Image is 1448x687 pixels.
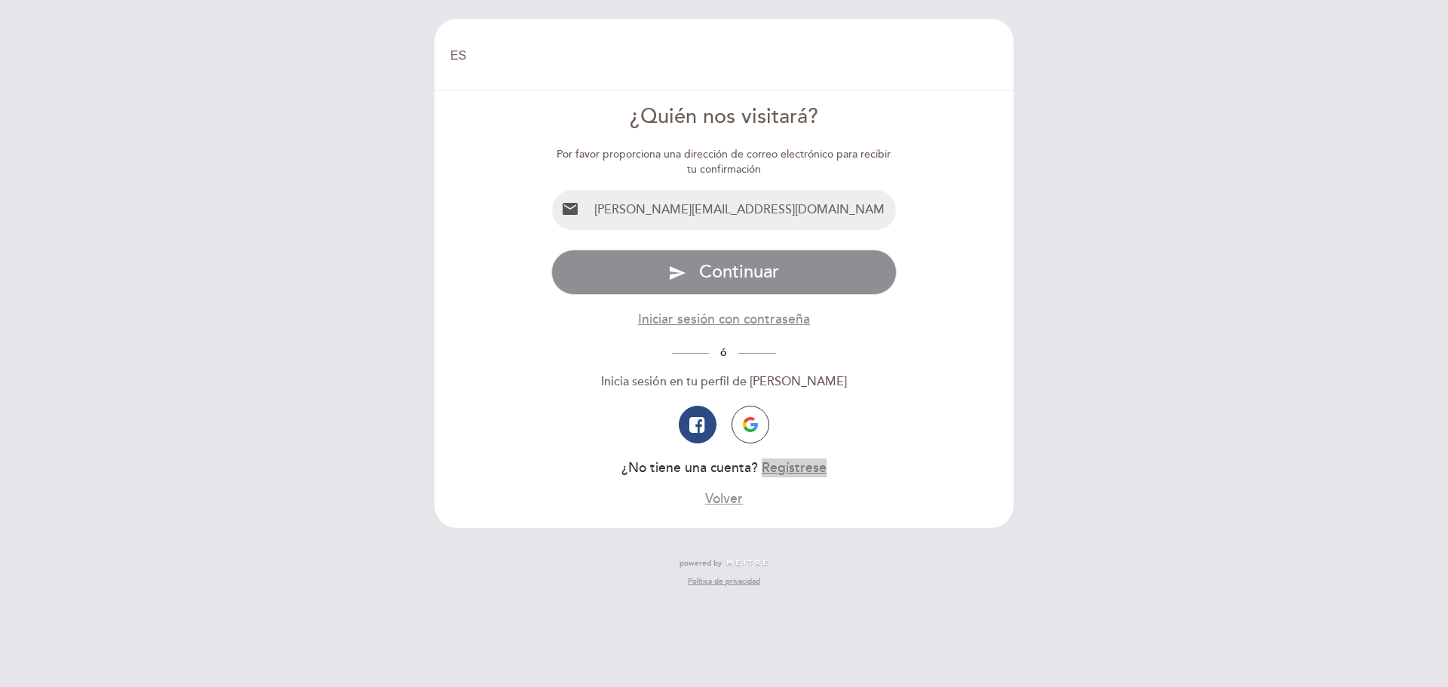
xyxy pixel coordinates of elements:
img: MEITRE [726,560,768,567]
div: Por favor proporciona una dirección de correo electrónico para recibir tu confirmación [551,147,897,177]
a: powered by [680,558,768,569]
button: send Continuar [551,250,897,295]
span: ¿No tiene una cuenta? [621,460,758,476]
div: Inicia sesión en tu perfil de [PERSON_NAME] [551,373,897,391]
img: icon-google.png [743,417,758,432]
a: Política de privacidad [688,576,760,587]
span: ó [709,346,738,359]
i: send [668,264,686,282]
button: Regístrese [762,459,827,477]
span: Continuar [699,261,779,283]
button: Volver [705,489,743,508]
div: ¿Quién nos visitará? [551,103,897,132]
input: Email [588,190,897,230]
i: email [561,200,579,218]
span: powered by [680,558,722,569]
button: Iniciar sesión con contraseña [638,310,810,329]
